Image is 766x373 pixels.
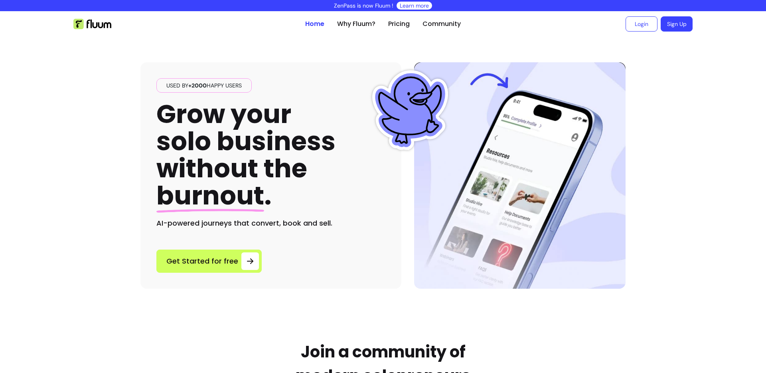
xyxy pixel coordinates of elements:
[305,19,324,29] a: Home
[422,19,461,29] a: Community
[156,178,264,213] span: burnout
[334,2,393,10] p: ZenPass is now Fluum !
[156,250,262,273] a: Get Started for free
[388,19,410,29] a: Pricing
[163,81,245,89] span: Used by happy users
[337,19,375,29] a: Why Fluum?
[166,256,238,267] span: Get Started for free
[370,70,450,150] img: Fluum Duck sticker
[414,62,626,289] img: Hero
[73,19,111,29] img: Fluum Logo
[156,218,385,229] h2: AI-powered journeys that convert, book and sell.
[626,16,657,32] a: Login
[156,101,336,210] h1: Grow your solo business without the .
[400,2,429,10] a: Learn more
[661,16,693,32] a: Sign Up
[188,82,207,89] span: +2000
